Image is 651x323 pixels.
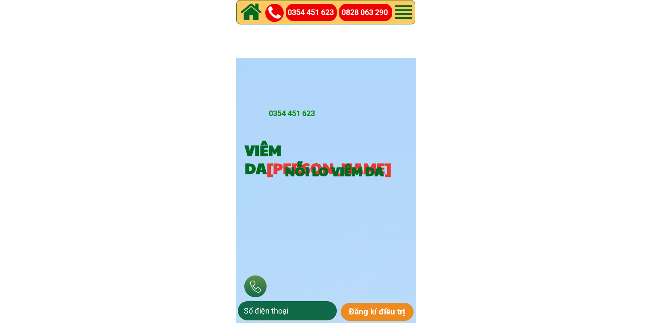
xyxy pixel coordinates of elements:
a: 0354 451 623 [288,6,338,19]
p: Đăng kí điều trị [341,303,414,321]
h3: VIÊM DA [245,141,426,177]
span: [PERSON_NAME] [267,157,391,178]
input: Số điện thoại [242,301,333,320]
a: 0828 063 290 [342,6,393,19]
a: 0354 451 623 [269,108,354,120]
h3: NỖI LO VIÊM DA [285,163,434,179]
